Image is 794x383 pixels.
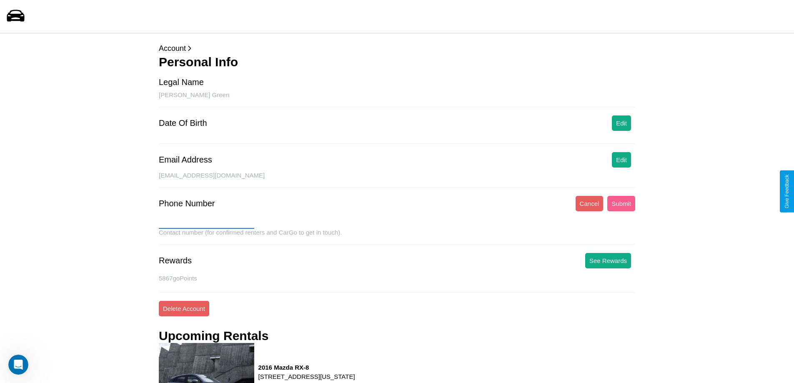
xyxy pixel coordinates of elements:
[159,229,635,245] div: Contact number (for confirmed renters and CarGo to get in touch).
[585,253,631,268] button: See Rewards
[576,196,604,211] button: Cancel
[612,115,631,131] button: Edit
[159,256,192,265] div: Rewards
[258,364,355,371] h3: 2016 Mazda RX-8
[159,273,635,284] p: 5867 goPoints
[784,175,790,208] div: Give Feedback
[159,155,212,165] div: Email Address
[8,355,28,375] iframe: Intercom live chat
[159,172,635,188] div: [EMAIL_ADDRESS][DOMAIN_NAME]
[159,301,209,316] button: Delete Account
[159,199,215,208] div: Phone Number
[159,55,635,69] h3: Personal Info
[159,118,207,128] div: Date Of Birth
[159,42,635,55] p: Account
[612,152,631,168] button: Edit
[159,329,268,343] h3: Upcoming Rentals
[159,78,204,87] div: Legal Name
[607,196,635,211] button: Submit
[258,371,355,382] p: [STREET_ADDRESS][US_STATE]
[159,91,635,107] div: [PERSON_NAME] Green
